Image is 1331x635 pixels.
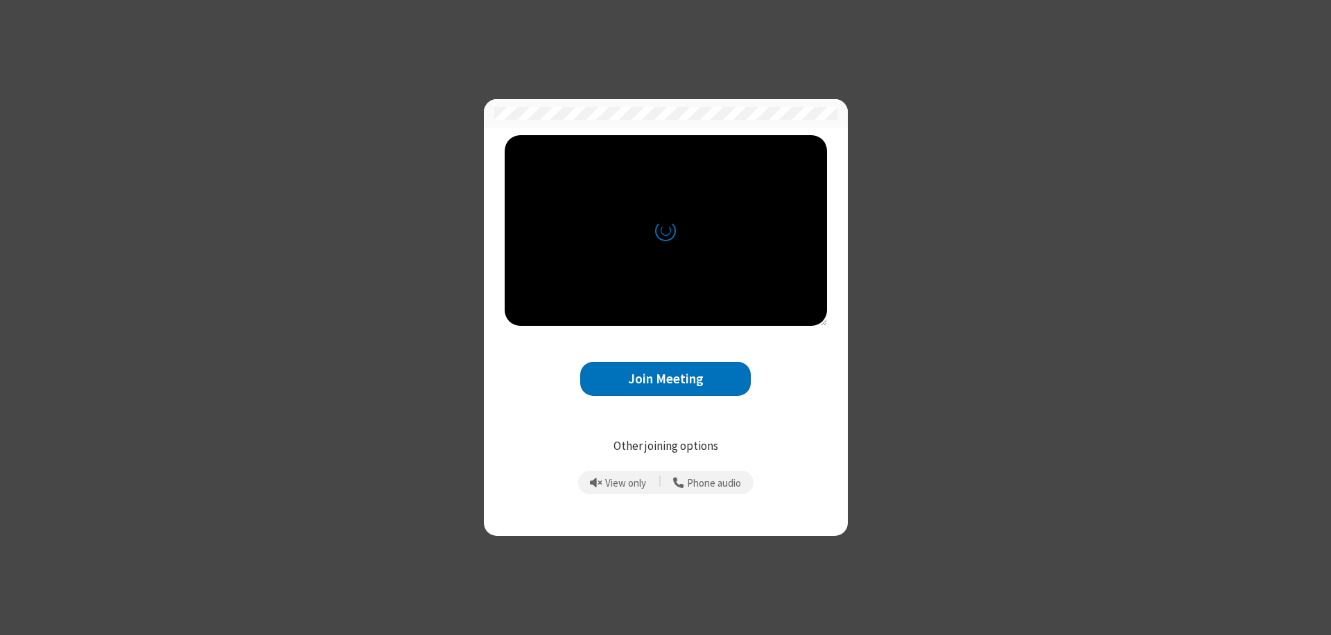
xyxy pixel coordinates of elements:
button: Use your phone for mic and speaker while you view the meeting on this device. [668,471,747,494]
span: | [659,473,661,492]
button: Prevent echo when there is already an active mic and speaker in the room. [585,471,652,494]
span: Phone audio [687,478,741,489]
button: Join Meeting [580,362,751,396]
p: Other joining options [505,437,827,455]
span: View only [605,478,646,489]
